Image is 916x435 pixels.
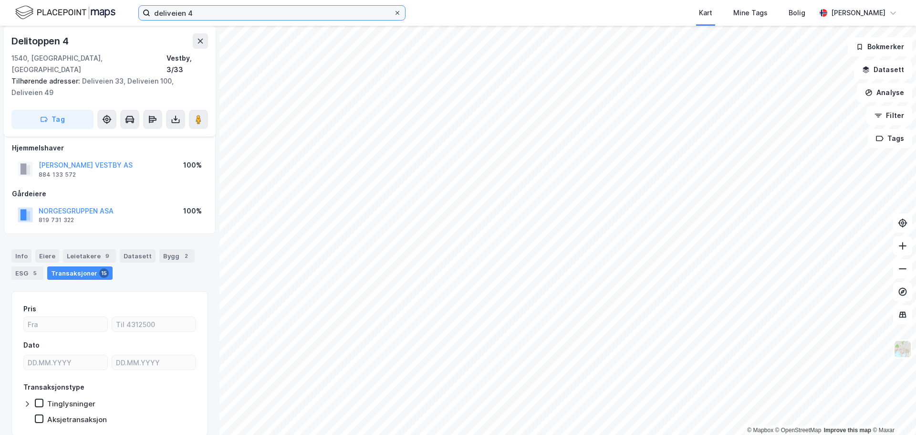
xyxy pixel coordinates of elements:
[866,106,912,125] button: Filter
[103,251,112,261] div: 9
[894,340,912,358] img: Z
[868,389,916,435] iframe: Chat Widget
[11,266,43,280] div: ESG
[24,317,107,331] input: Fra
[848,37,912,56] button: Bokmerker
[789,7,805,19] div: Bolig
[112,355,196,370] input: DD.MM.YYYY
[11,110,94,129] button: Tag
[99,268,109,278] div: 15
[47,415,107,424] div: Aksjetransaksjon
[39,171,76,179] div: 884 133 572
[11,77,82,85] span: Tilhørende adresser:
[12,188,208,200] div: Gårdeiere
[181,251,191,261] div: 2
[183,205,202,217] div: 100%
[23,303,36,315] div: Pris
[15,4,115,21] img: logo.f888ab2527a4732fd821a326f86c7f29.svg
[12,142,208,154] div: Hjemmelshaver
[120,249,156,263] div: Datasett
[824,427,871,434] a: Improve this map
[159,249,195,263] div: Bygg
[854,60,912,79] button: Datasett
[831,7,885,19] div: [PERSON_NAME]
[183,159,202,171] div: 100%
[150,6,394,20] input: Søk på adresse, matrikkel, gårdeiere, leietakere eller personer
[857,83,912,102] button: Analyse
[35,249,59,263] div: Eiere
[733,7,768,19] div: Mine Tags
[167,53,208,75] div: Vestby, 3/33
[47,266,113,280] div: Transaksjoner
[23,382,84,393] div: Transaksjonstype
[23,340,40,351] div: Dato
[39,216,74,224] div: 819 731 322
[699,7,712,19] div: Kart
[11,33,71,49] div: Delitoppen 4
[11,249,31,263] div: Info
[24,355,107,370] input: DD.MM.YYYY
[11,53,167,75] div: 1540, [GEOGRAPHIC_DATA], [GEOGRAPHIC_DATA]
[868,129,912,148] button: Tags
[112,317,196,331] input: Til 4312500
[775,427,822,434] a: OpenStreetMap
[47,399,95,408] div: Tinglysninger
[747,427,773,434] a: Mapbox
[11,75,200,98] div: Deliveien 33, Deliveien 100, Deliveien 49
[63,249,116,263] div: Leietakere
[30,268,40,278] div: 5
